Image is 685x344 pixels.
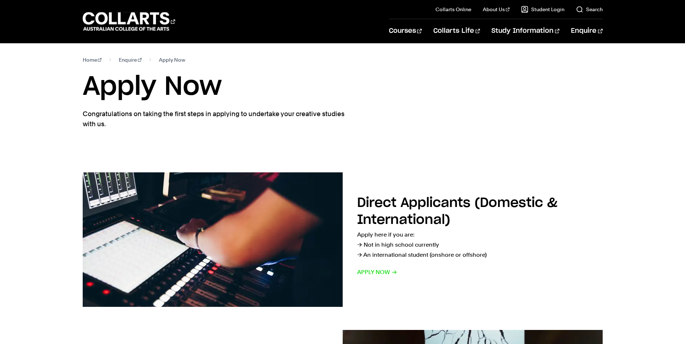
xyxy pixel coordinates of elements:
[576,6,603,13] a: Search
[357,267,397,277] span: Apply now
[357,230,603,260] p: Apply here if you are: → Not in high school currently → An international student (onshore or offs...
[83,55,102,65] a: Home
[83,11,175,32] div: Go to homepage
[83,109,346,129] p: Congratulations on taking the first steps in applying to undertake your creative studies with us.
[357,197,558,226] h2: Direct Applicants (Domestic & International)
[571,19,602,43] a: Enquire
[389,19,422,43] a: Courses
[83,71,603,103] h1: Apply Now
[433,19,480,43] a: Collarts Life
[435,6,471,13] a: Collarts Online
[483,6,510,13] a: About Us
[491,19,559,43] a: Study Information
[521,6,564,13] a: Student Login
[119,55,142,65] a: Enquire
[83,172,603,307] a: Direct Applicants (Domestic & International) Apply here if you are:→ Not in high school currently...
[159,55,185,65] span: Apply Now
